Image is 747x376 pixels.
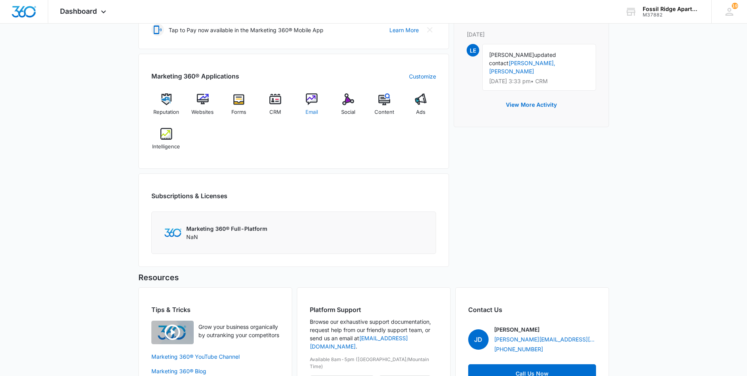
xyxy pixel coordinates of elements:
span: Forms [231,108,246,116]
p: [PERSON_NAME] [494,325,540,334]
a: Marketing 360® YouTube Channel [151,352,279,361]
p: Tap to Pay now available in the Marketing 360® Mobile App [169,26,324,34]
p: Marketing 360® Full-Platform [186,225,267,233]
a: Email [297,93,327,122]
a: Customize [409,72,436,80]
span: Email [305,108,318,116]
p: [DATE] 3:33 pm • CRM [489,78,589,84]
span: 19 [732,3,738,9]
p: [DATE] [467,30,596,38]
a: [PERSON_NAME], [PERSON_NAME] [489,60,555,75]
span: [PERSON_NAME] [489,51,534,58]
span: CRM [269,108,281,116]
img: Quick Overview Video [151,321,194,344]
button: Close [423,24,436,36]
a: Learn More [389,26,419,34]
a: Content [369,93,400,122]
p: Browse our exhaustive support documentation, request help from our friendly support team, or send... [310,318,438,350]
h2: Tips & Tricks [151,305,279,314]
a: [PERSON_NAME][EMAIL_ADDRESS][PERSON_NAME][DOMAIN_NAME] [494,335,596,343]
h2: Subscriptions & Licenses [151,191,227,201]
h2: Marketing 360® Applications [151,71,239,81]
span: Content [374,108,394,116]
button: View More Activity [498,95,565,114]
h2: Contact Us [468,305,596,314]
a: Forms [224,93,254,122]
div: account id [643,12,700,18]
a: Social [333,93,363,122]
a: CRM [260,93,291,122]
span: JD [468,329,489,350]
a: Reputation [151,93,182,122]
span: LE [467,44,479,57]
img: Marketing 360 Logo [164,228,182,237]
a: Websites [187,93,218,122]
div: notifications count [732,3,738,9]
span: Websites [191,108,214,116]
a: [PHONE_NUMBER] [494,345,543,353]
span: Reputation [153,108,179,116]
h2: Platform Support [310,305,438,314]
a: Ads [406,93,436,122]
span: Social [341,108,355,116]
h5: Resources [138,272,609,283]
p: Grow your business organically by outranking your competitors [198,323,279,339]
div: NaN [186,225,267,241]
a: Marketing 360® Blog [151,367,279,375]
div: account name [643,6,700,12]
a: Intelligence [151,128,182,156]
span: Intelligence [152,143,180,151]
span: Ads [416,108,425,116]
span: Dashboard [60,7,97,15]
p: Available 8am-5pm ([GEOGRAPHIC_DATA]/Mountain Time) [310,356,438,370]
